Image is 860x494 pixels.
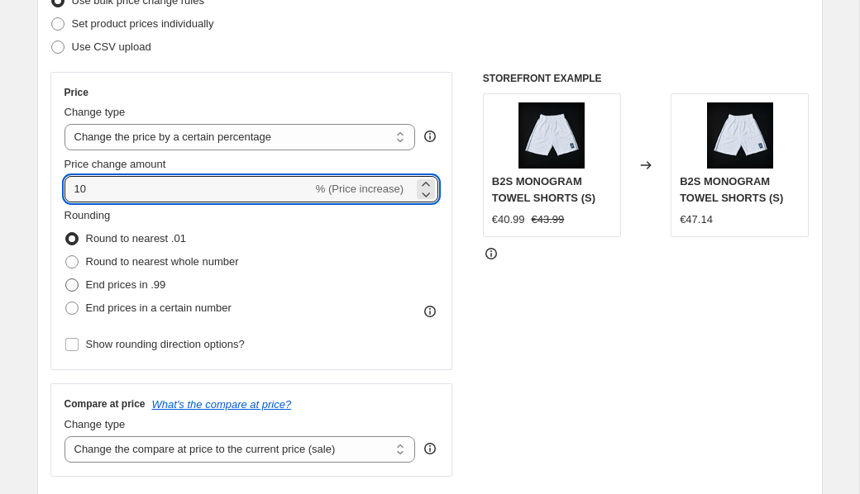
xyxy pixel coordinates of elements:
[707,102,773,169] img: short_80x.png
[86,302,232,314] span: End prices in a certain number
[64,106,126,118] span: Change type
[86,255,239,268] span: Round to nearest whole number
[86,278,166,291] span: End prices in .99
[680,175,783,204] span: B2S MONOGRAM TOWEL SHORTS (S)
[64,158,166,170] span: Price change amount
[422,128,438,145] div: help
[64,418,126,430] span: Change type
[316,183,404,195] span: % (Price increase)
[680,211,713,228] div: €47.14
[64,176,313,202] input: -15
[86,232,186,245] span: Round to nearest .01
[64,209,111,221] span: Rounding
[518,102,585,169] img: short_80x.png
[492,175,595,204] span: B2S MONOGRAM TOWEL SHORTS (S)
[72,17,214,30] span: Set product prices individually
[492,211,525,228] div: €40.99
[483,72,810,85] h6: STOREFRONT EXAMPLE
[422,440,438,457] div: help
[152,398,292,411] button: What's the compare at price?
[72,40,151,53] span: Use CSV upload
[86,338,245,350] span: Show rounding direction options?
[532,211,565,228] strike: €43.99
[64,397,146,411] h3: Compare at price
[64,86,88,99] h3: Price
